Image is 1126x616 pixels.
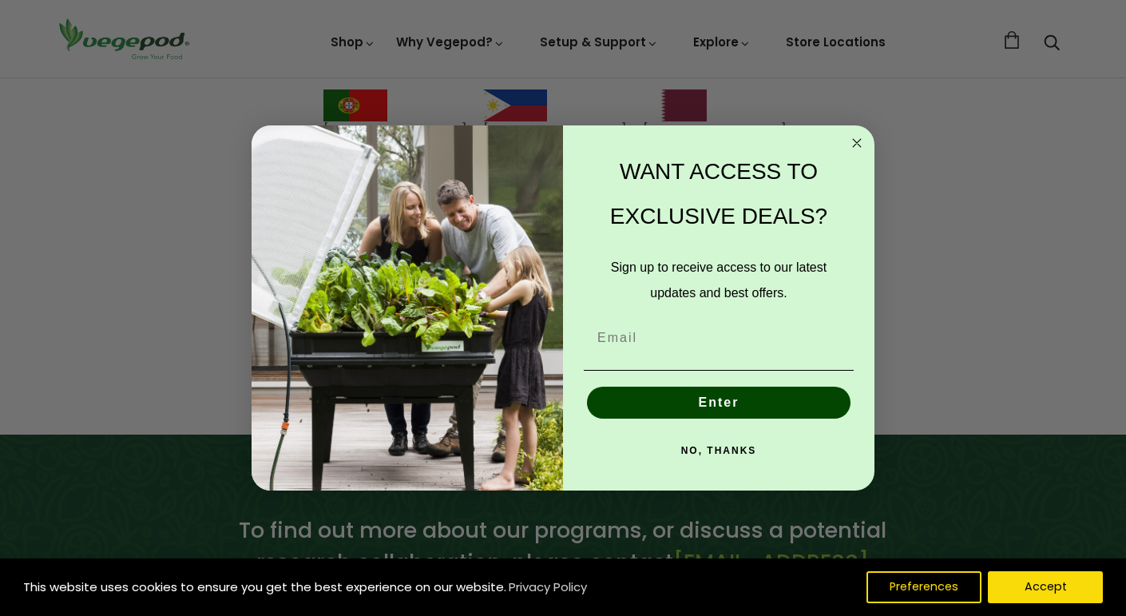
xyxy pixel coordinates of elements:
button: Preferences [866,571,981,603]
a: Privacy Policy (opens in a new tab) [506,573,589,602]
button: NO, THANKS [584,435,854,467]
img: underline [584,370,854,371]
button: Enter [587,387,850,419]
input: Email [584,322,854,354]
img: e9d03583-1bb1-490f-ad29-36751b3212ff.jpeg [252,125,563,491]
button: Close dialog [847,133,866,153]
button: Accept [988,571,1103,603]
span: WANT ACCESS TO EXCLUSIVE DEALS? [610,159,827,229]
span: This website uses cookies to ensure you get the best experience on our website. [23,578,506,595]
span: Sign up to receive access to our latest updates and best offers. [611,260,827,300]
